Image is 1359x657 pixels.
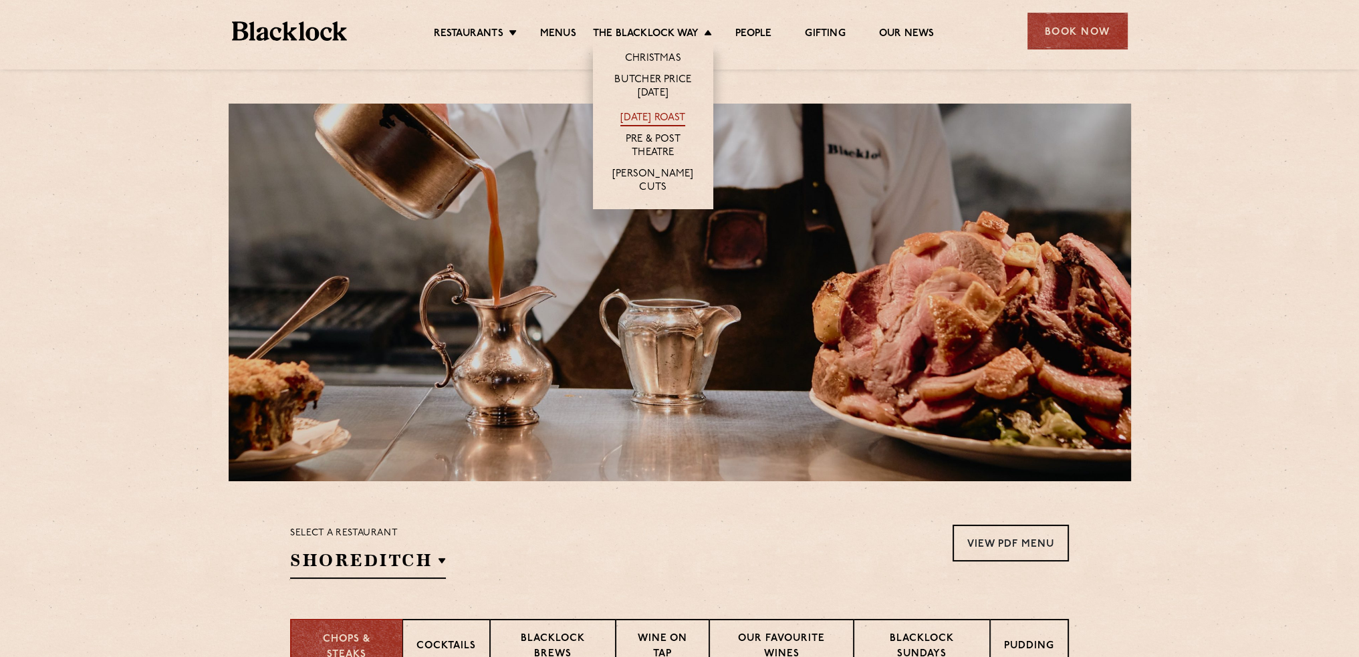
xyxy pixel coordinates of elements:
a: Gifting [805,27,845,42]
a: Pre & Post Theatre [606,133,700,161]
h2: Shoreditch [290,549,446,579]
a: Christmas [625,52,681,67]
a: Menus [540,27,576,42]
a: People [735,27,771,42]
img: BL_Textured_Logo-footer-cropped.svg [232,21,348,41]
a: The Blacklock Way [593,27,699,42]
p: Cocktails [416,639,476,656]
a: [DATE] Roast [620,112,685,126]
a: Butcher Price [DATE] [606,74,700,102]
a: View PDF Menu [953,525,1069,561]
p: Select a restaurant [290,525,446,542]
p: Pudding [1004,639,1054,656]
div: Book Now [1027,13,1128,49]
a: Our News [879,27,935,42]
a: Restaurants [434,27,503,42]
a: [PERSON_NAME] Cuts [606,168,700,196]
